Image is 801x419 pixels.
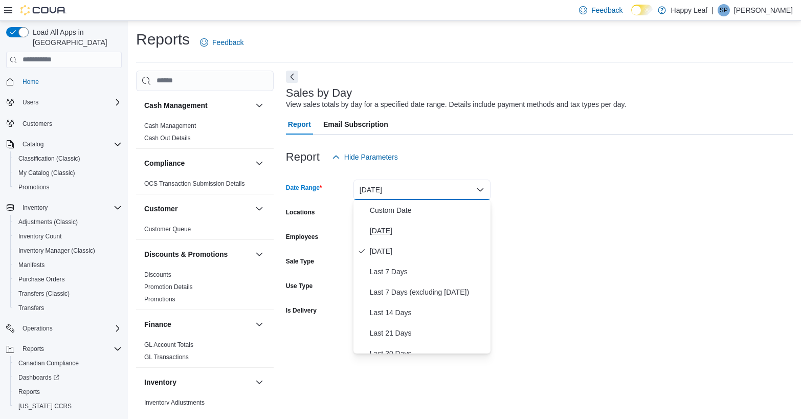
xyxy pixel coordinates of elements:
[144,134,191,142] span: Cash Out Details
[14,152,122,165] span: Classification (Classic)
[631,15,632,16] span: Dark Mode
[23,78,39,86] span: Home
[14,288,122,300] span: Transfers (Classic)
[10,399,126,413] button: [US_STATE] CCRS
[144,100,251,111] button: Cash Management
[144,180,245,187] a: OCS Transaction Submission Details
[18,232,62,240] span: Inventory Count
[18,261,44,269] span: Manifests
[144,377,176,387] h3: Inventory
[10,258,126,272] button: Manifests
[14,167,122,179] span: My Catalog (Classic)
[10,151,126,166] button: Classification (Classic)
[144,296,175,303] a: Promotions
[286,257,314,266] label: Sale Type
[370,347,486,360] span: Last 30 Days
[144,399,205,406] a: Inventory Adjustments
[14,230,122,242] span: Inventory Count
[18,290,70,298] span: Transfers (Classic)
[344,152,398,162] span: Hide Parameters
[370,266,486,278] span: Last 7 Days
[18,373,59,382] span: Dashboards
[10,166,126,180] button: My Catalog (Classic)
[23,98,38,106] span: Users
[14,230,66,242] a: Inventory Count
[286,208,315,216] label: Locations
[144,226,191,233] a: Customer Queue
[23,204,48,212] span: Inventory
[370,225,486,237] span: [DATE]
[136,120,274,148] div: Cash Management
[14,371,122,384] span: Dashboards
[144,100,208,111] h3: Cash Management
[144,283,193,291] a: Promotion Details
[144,341,193,348] a: GL Account Totals
[2,342,126,356] button: Reports
[711,4,714,16] p: |
[14,259,122,271] span: Manifests
[10,272,126,286] button: Purchase Orders
[18,247,95,255] span: Inventory Manager (Classic)
[144,399,205,407] span: Inventory Adjustments
[144,319,171,329] h3: Finance
[253,248,265,260] button: Discounts & Promotions
[286,71,298,83] button: Next
[14,216,122,228] span: Adjustments (Classic)
[2,116,126,130] button: Customers
[23,120,52,128] span: Customers
[144,225,191,233] span: Customer Queue
[136,223,274,239] div: Customer
[253,318,265,330] button: Finance
[353,180,491,200] button: [DATE]
[370,245,486,257] span: [DATE]
[14,259,49,271] a: Manifests
[144,122,196,130] span: Cash Management
[18,402,72,410] span: [US_STATE] CCRS
[10,356,126,370] button: Canadian Compliance
[10,370,126,385] a: Dashboards
[14,181,54,193] a: Promotions
[144,271,171,278] a: Discounts
[18,343,48,355] button: Reports
[253,376,265,388] button: Inventory
[29,27,122,48] span: Load All Apps in [GEOGRAPHIC_DATA]
[14,371,63,384] a: Dashboards
[2,95,126,109] button: Users
[10,385,126,399] button: Reports
[671,4,708,16] p: Happy Leaf
[144,204,251,214] button: Customer
[10,215,126,229] button: Adjustments (Classic)
[14,245,99,257] a: Inventory Manager (Classic)
[18,96,122,108] span: Users
[20,5,66,15] img: Cova
[144,158,185,168] h3: Compliance
[14,288,74,300] a: Transfers (Classic)
[144,377,251,387] button: Inventory
[144,135,191,142] a: Cash Out Details
[18,169,75,177] span: My Catalog (Classic)
[18,322,57,335] button: Operations
[370,204,486,216] span: Custom Date
[10,180,126,194] button: Promotions
[18,275,65,283] span: Purchase Orders
[10,301,126,315] button: Transfers
[286,282,313,290] label: Use Type
[23,324,53,333] span: Operations
[286,99,627,110] div: View sales totals by day for a specified date range. Details include payment methods and tax type...
[144,271,171,279] span: Discounts
[286,306,317,315] label: Is Delivery
[14,357,122,369] span: Canadian Compliance
[370,327,486,339] span: Last 21 Days
[591,5,622,15] span: Feedback
[144,354,189,361] a: GL Transactions
[14,400,76,412] a: [US_STATE] CCRS
[328,147,402,167] button: Hide Parameters
[14,167,79,179] a: My Catalog (Classic)
[144,341,193,349] span: GL Account Totals
[18,388,40,396] span: Reports
[286,151,320,163] h3: Report
[370,306,486,319] span: Last 14 Days
[144,204,177,214] h3: Customer
[2,321,126,336] button: Operations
